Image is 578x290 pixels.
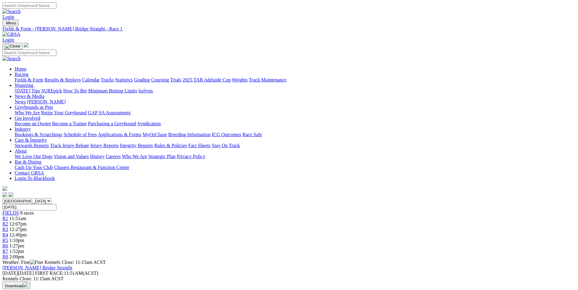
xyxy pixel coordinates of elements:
[2,232,8,237] a: R4
[2,254,8,259] a: R8
[15,132,62,137] a: Bookings & Scratchings
[15,83,34,88] a: Wagering
[2,43,23,50] button: Toggle navigation
[2,221,8,226] a: R2
[101,77,114,82] a: Tracks
[2,20,19,26] button: Toggle navigation
[15,143,49,148] a: Stewards Reports
[2,26,576,32] a: Fields & Form - [PERSON_NAME] Bridge Straight - Race 1
[15,176,55,181] a: Login To Blackbook
[2,210,19,216] a: FIELDS
[15,148,27,154] a: About
[15,94,44,99] a: News & Media
[15,88,576,94] div: Wagering
[9,254,24,259] span: 2:09pm
[50,143,89,148] a: Track Injury Rebate
[9,216,26,221] span: 11:51am
[2,216,8,221] span: R1
[15,77,576,83] div: Racing
[2,249,8,254] a: R7
[242,132,262,137] a: Race Safe
[88,121,136,126] a: Purchasing a Greyhound
[15,66,27,71] a: Home
[2,238,8,243] a: R5
[148,154,176,159] a: Strategic Plan
[106,154,121,159] a: Careers
[90,154,105,159] a: History
[15,154,52,159] a: We Love Our Dogs
[2,9,21,14] img: Search
[20,210,34,216] span: 8 races
[2,260,44,265] span: Weather: Fine
[44,77,81,82] a: Results & Replays
[15,77,43,82] a: Fields & Form
[6,21,16,25] span: Menu
[88,110,131,115] a: GAP SA Assessments
[63,132,97,137] a: Schedule of Fees
[15,159,41,164] a: Bar & Dining
[5,44,20,49] img: Close
[27,99,66,104] a: [PERSON_NAME]
[177,154,205,159] a: Privacy Policy
[54,165,129,170] a: Chasers Restaurant & Function Centre
[2,50,56,56] input: Search
[151,77,169,82] a: Coursing
[212,132,241,137] a: ICG Outcomes
[115,77,133,82] a: Statistics
[2,32,20,37] img: GRSA
[2,271,18,276] span: [DATE]
[249,77,286,82] a: Track Maintenance
[9,232,27,237] span: 12:49pm
[138,88,153,93] a: Isolynx
[122,154,147,159] a: Who We Are
[2,276,576,281] div: Kennels Close: 11:15am ACST
[154,143,187,148] a: Rules & Policies
[15,110,576,116] div: Greyhounds as Pets
[170,77,181,82] a: Trials
[9,192,13,197] img: twitter.svg
[15,165,53,170] a: Cash Up Your Club
[15,154,576,159] div: About
[15,132,576,137] div: Industry
[134,77,150,82] a: Grading
[188,143,211,148] a: Fact Sheets
[35,271,98,276] span: 11:51AM(ACST)
[9,243,24,248] span: 1:27pm
[41,88,62,93] a: SUREpick
[9,227,27,232] span: 12:27pm
[212,143,240,148] a: Stay On Track
[15,88,40,93] a: [DATE] Tips
[2,227,8,232] a: R3
[23,282,28,287] img: download.svg
[9,221,27,226] span: 12:07pm
[137,121,161,126] a: Syndication
[63,88,87,93] a: How To Bet
[82,77,100,82] a: Calendar
[15,137,47,143] a: Care & Integrity
[2,37,14,42] a: Login
[168,132,211,137] a: Breeding Information
[30,260,43,265] img: Fine
[15,110,40,115] a: Who We Are
[90,143,119,148] a: Injury Reports
[35,271,64,276] span: FIRST RACE:
[15,143,576,148] div: Care & Integrity
[2,281,30,289] button: Download
[232,77,248,82] a: Weights
[2,243,8,248] a: R6
[15,99,576,105] div: News & Media
[44,260,106,265] span: Kennels Close: 11:15am ACST
[120,143,153,148] a: Integrity Reports
[143,132,167,137] a: MyOzChase
[24,43,29,47] img: logo-grsa-white.png
[2,14,14,19] a: Login
[54,154,89,159] a: Vision and Values
[15,165,576,170] div: Bar & Dining
[9,238,24,243] span: 1:10pm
